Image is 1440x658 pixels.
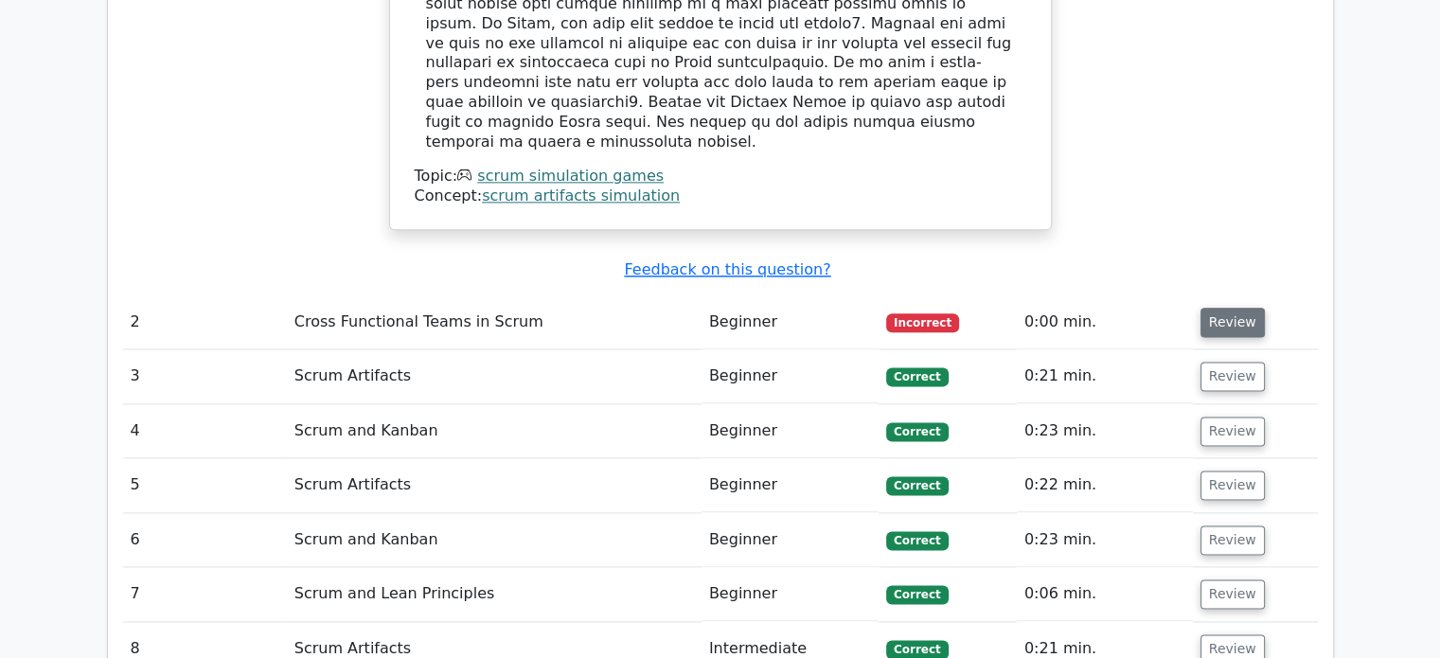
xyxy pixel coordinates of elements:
td: Scrum and Lean Principles [287,567,702,621]
button: Review [1200,471,1265,500]
td: Beginner [702,567,879,621]
button: Review [1200,417,1265,446]
td: 0:23 min. [1017,513,1193,567]
td: 0:21 min. [1017,349,1193,403]
td: Beginner [702,404,879,458]
td: Scrum Artifacts [287,349,702,403]
span: Correct [886,531,948,550]
td: Scrum and Kanban [287,513,702,567]
button: Review [1200,579,1265,609]
td: 0:00 min. [1017,295,1193,349]
td: Cross Functional Teams in Scrum [287,295,702,349]
td: 7 [123,567,287,621]
div: Topic: [415,167,1026,187]
td: 0:23 min. [1017,404,1193,458]
span: Incorrect [886,313,959,332]
span: Correct [886,476,948,495]
span: Correct [886,422,948,441]
td: 4 [123,404,287,458]
td: Scrum and Kanban [287,404,702,458]
button: Review [1200,362,1265,391]
button: Review [1200,525,1265,555]
button: Review [1200,308,1265,337]
td: 0:06 min. [1017,567,1193,621]
td: Beginner [702,458,879,512]
td: 5 [123,458,287,512]
td: Beginner [702,349,879,403]
td: Scrum Artifacts [287,458,702,512]
td: 6 [123,513,287,567]
td: 3 [123,349,287,403]
span: Correct [886,585,948,604]
td: 0:22 min. [1017,458,1193,512]
td: Beginner [702,295,879,349]
a: scrum simulation games [477,167,664,185]
span: Correct [886,367,948,386]
td: 2 [123,295,287,349]
td: Beginner [702,513,879,567]
a: scrum artifacts simulation [482,187,680,205]
div: Concept: [415,187,1026,206]
a: Feedback on this question? [624,260,830,278]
